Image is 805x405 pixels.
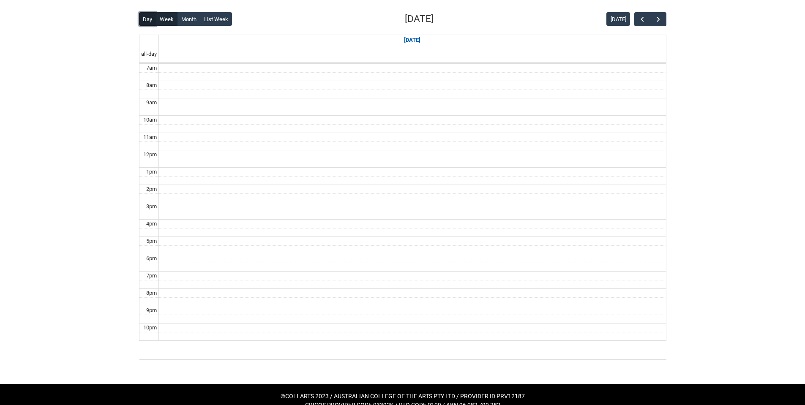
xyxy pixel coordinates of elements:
div: 1pm [145,168,158,176]
div: 10am [142,116,158,124]
div: 8pm [145,289,158,297]
div: 11am [142,133,158,141]
span: all-day [139,50,158,58]
div: 7am [145,64,158,72]
button: Previous Day [634,12,650,26]
div: 8am [145,81,158,90]
div: 6pm [145,254,158,263]
div: 12pm [142,150,158,159]
div: 4pm [145,220,158,228]
button: [DATE] [606,12,630,26]
div: 5pm [145,237,158,245]
a: [DATE] [402,35,422,45]
button: Month [177,12,200,26]
button: Next Day [650,12,666,26]
button: Day [139,12,156,26]
div: 10pm [142,323,158,332]
div: 3pm [145,202,158,211]
div: 2pm [145,185,158,193]
div: 7pm [145,272,158,280]
button: List Week [200,12,232,26]
div: 9am [145,98,158,107]
h2: [DATE] [405,12,434,26]
button: Week [156,12,177,26]
img: REDU_GREY_LINE [139,354,666,363]
div: 9pm [145,306,158,315]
